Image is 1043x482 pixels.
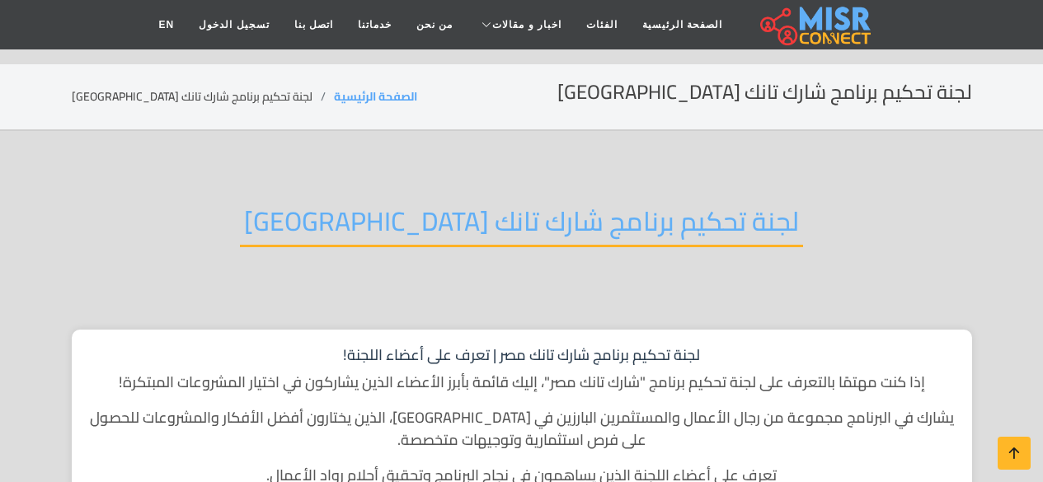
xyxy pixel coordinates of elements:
[557,81,972,105] h2: لجنة تحكيم برنامج شارك تانك [GEOGRAPHIC_DATA]
[574,9,630,40] a: الفئات
[88,406,956,451] p: يشارك في البرنامج مجموعة من رجال الأعمال والمستثمرين البارزين في [GEOGRAPHIC_DATA]، الذين يختارون...
[186,9,281,40] a: تسجيل الدخول
[465,9,574,40] a: اخبار و مقالات
[334,86,417,107] a: الصفحة الرئيسية
[630,9,735,40] a: الصفحة الرئيسية
[492,17,561,32] span: اخبار و مقالات
[72,88,334,105] li: لجنة تحكيم برنامج شارك تانك [GEOGRAPHIC_DATA]
[88,371,956,393] p: إذا كنت مهتمًا بالتعرف على لجنة تحكيم برنامج "شارك تانك مصر"، إليك قائمة بأبرز الأعضاء الذين يشار...
[88,346,956,364] h1: لجنة تحكيم برنامج شارك تانك مصر | تعرف على أعضاء اللجنة!
[147,9,187,40] a: EN
[404,9,465,40] a: من نحن
[282,9,345,40] a: اتصل بنا
[345,9,404,40] a: خدماتنا
[240,205,803,247] h2: لجنة تحكيم برنامج شارك تانك [GEOGRAPHIC_DATA]
[760,4,871,45] img: main.misr_connect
